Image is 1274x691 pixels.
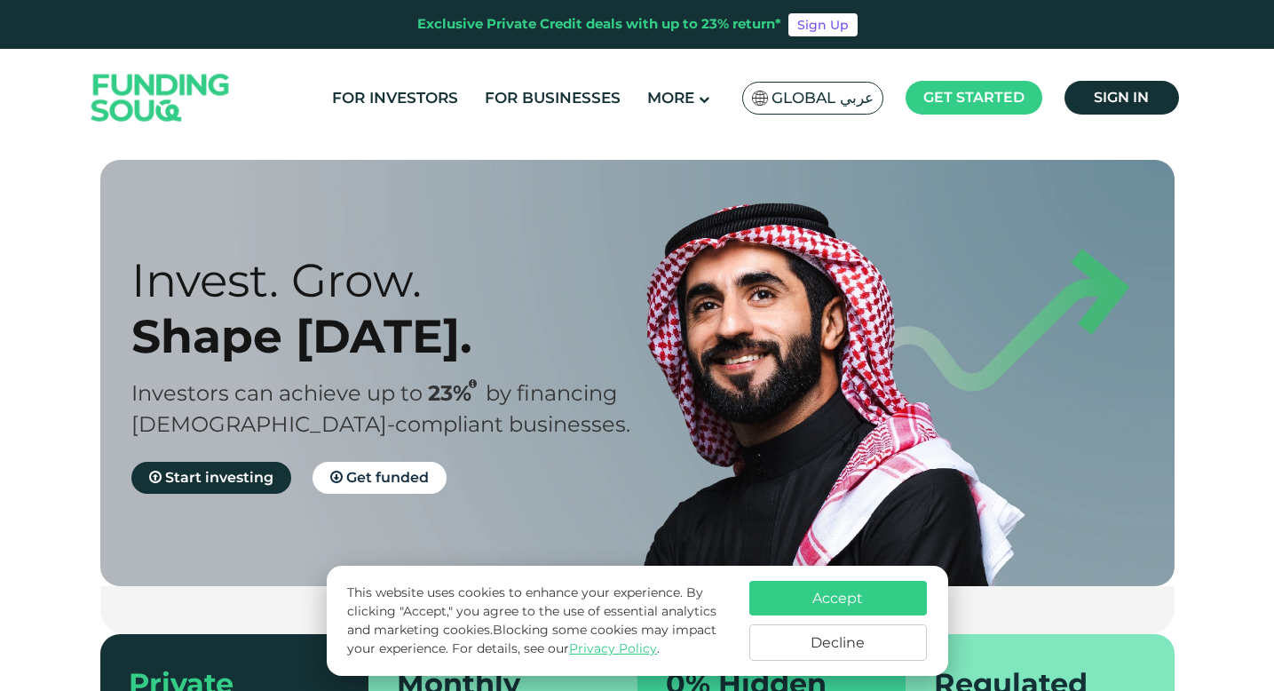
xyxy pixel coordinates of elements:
[165,469,273,486] span: Start investing
[1064,81,1179,115] a: Sign in
[131,308,669,364] div: Shape [DATE].
[428,380,486,406] span: 23%
[749,581,927,616] button: Accept
[328,83,463,113] a: For Investors
[452,640,660,656] span: For details, see our .
[1094,89,1149,106] span: Sign in
[647,89,694,107] span: More
[788,13,858,36] a: Sign Up
[131,252,669,308] div: Invest. Grow.
[313,462,447,494] a: Get funded
[923,89,1025,106] span: Get started
[131,462,291,494] a: Start investing
[752,91,768,106] img: SA Flag
[749,624,927,661] button: Decline
[74,53,248,143] img: Logo
[772,88,874,108] span: Global عربي
[347,622,716,656] span: Blocking some cookies may impact your experience.
[347,584,731,658] p: This website uses cookies to enhance your experience. By clicking "Accept," you agree to the use ...
[346,469,429,486] span: Get funded
[480,83,625,113] a: For Businesses
[131,380,423,406] span: Investors can achieve up to
[569,640,657,656] a: Privacy Policy
[417,14,781,35] div: Exclusive Private Credit deals with up to 23% return*
[469,379,477,389] i: 23% IRR (expected) ~ 15% Net yield (expected)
